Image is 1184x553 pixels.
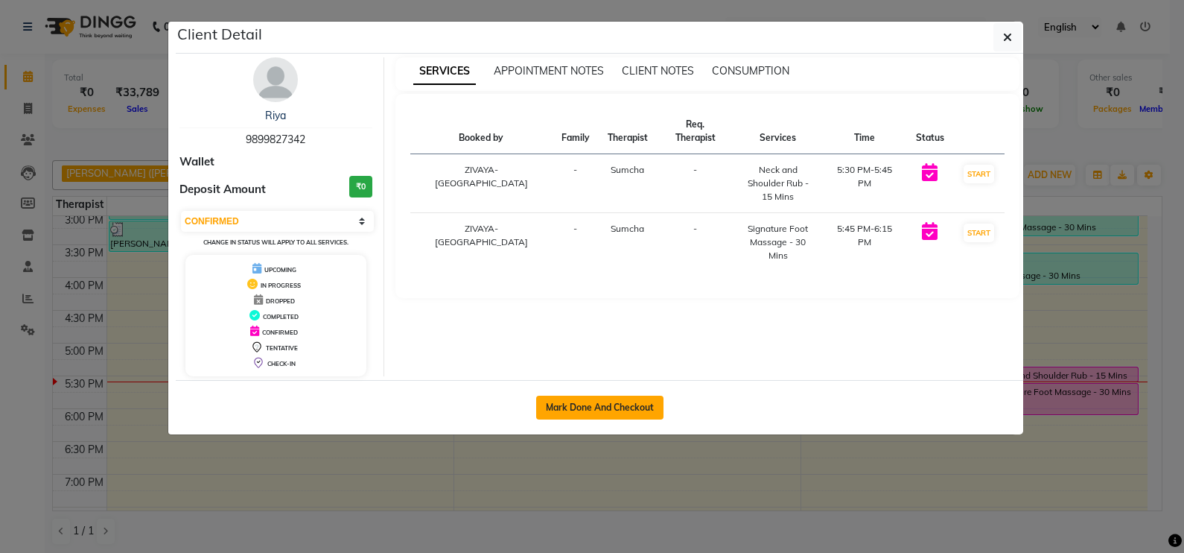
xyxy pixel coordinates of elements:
[253,57,298,102] img: avatar
[657,154,734,213] td: -
[536,396,663,420] button: Mark Done And Checkout
[821,154,907,213] td: 5:30 PM-5:45 PM
[246,133,305,146] span: 9899827342
[261,282,301,289] span: IN PROGRESS
[622,64,694,78] span: CLIENT NOTES
[179,181,266,198] span: Deposit Amount
[263,313,299,320] span: COMPLETED
[964,165,994,183] button: START
[734,109,821,154] th: Services
[264,266,296,274] span: UPCOMING
[599,109,657,154] th: Therapist
[203,238,348,246] small: Change in status will apply to all services.
[265,109,286,122] a: Riya
[267,360,296,367] span: CHECK-IN
[266,344,298,352] span: TENTATIVE
[349,176,372,197] h3: ₹0
[179,154,214,171] span: Wallet
[743,222,812,262] div: Signature Foot Massage - 30 Mins
[611,223,644,234] span: Sumcha
[410,154,553,213] td: ZIVAYA-[GEOGRAPHIC_DATA]
[553,109,599,154] th: Family
[553,213,599,272] td: -
[712,64,789,78] span: CONSUMPTION
[611,164,644,175] span: Sumcha
[553,154,599,213] td: -
[266,297,295,305] span: DROPPED
[821,213,907,272] td: 5:45 PM-6:15 PM
[743,163,812,203] div: Neck and Shoulder Rub - 15 Mins
[657,109,734,154] th: Req. Therapist
[410,109,553,154] th: Booked by
[494,64,604,78] span: APPOINTMENT NOTES
[413,58,476,85] span: SERVICES
[262,329,298,336] span: CONFIRMED
[907,109,953,154] th: Status
[964,224,994,242] button: START
[657,213,734,272] td: -
[177,23,262,45] h5: Client Detail
[410,213,553,272] td: ZIVAYA-[GEOGRAPHIC_DATA]
[821,109,907,154] th: Time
